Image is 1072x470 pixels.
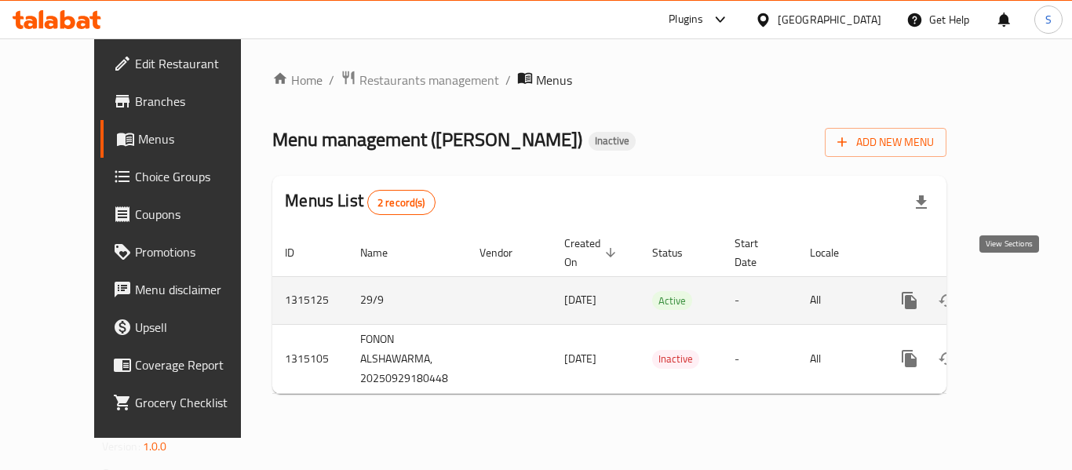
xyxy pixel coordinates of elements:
button: Change Status [928,340,966,377]
li: / [329,71,334,89]
span: Edit Restaurant [135,54,261,73]
span: 1.0.0 [143,436,167,457]
h2: Menus List [285,189,435,215]
span: Start Date [735,234,778,271]
td: All [797,324,878,393]
span: Choice Groups [135,167,261,186]
td: 1315105 [272,324,348,393]
a: Coupons [100,195,273,233]
div: Inactive [589,132,636,151]
a: Choice Groups [100,158,273,195]
th: Actions [878,229,1054,277]
button: Change Status [928,282,966,319]
button: more [891,340,928,377]
span: Vendor [479,243,533,262]
a: Menus [100,120,273,158]
a: Restaurants management [341,70,499,90]
span: [DATE] [564,290,596,310]
td: 1315125 [272,276,348,324]
span: Menus [138,129,261,148]
nav: breadcrumb [272,70,946,90]
span: Created On [564,234,621,271]
a: Upsell [100,308,273,346]
li: / [505,71,511,89]
span: Menus [536,71,572,89]
span: Active [652,292,692,310]
span: Menu management ( [PERSON_NAME] ) [272,122,582,157]
span: Inactive [589,134,636,148]
div: Total records count [367,190,436,215]
span: Version: [102,436,140,457]
td: All [797,276,878,324]
a: Promotions [100,233,273,271]
span: Upsell [135,318,261,337]
div: Inactive [652,350,699,369]
a: Grocery Checklist [100,384,273,421]
span: [DATE] [564,348,596,369]
button: Add New Menu [825,128,946,157]
a: Branches [100,82,273,120]
span: ID [285,243,315,262]
span: S [1045,11,1052,28]
span: Coverage Report [135,355,261,374]
span: Locale [810,243,859,262]
div: Export file [902,184,940,221]
span: Branches [135,92,261,111]
span: Coupons [135,205,261,224]
td: 29/9 [348,276,467,324]
span: Status [652,243,703,262]
span: Promotions [135,242,261,261]
span: Menu disclaimer [135,280,261,299]
table: enhanced table [272,229,1054,394]
td: FONON ALSHAWARMA, 20250929180448 [348,324,467,393]
button: more [891,282,928,319]
span: Name [360,243,408,262]
div: Plugins [669,10,703,29]
span: 2 record(s) [368,195,435,210]
td: - [722,324,797,393]
span: Inactive [652,350,699,368]
a: Menu disclaimer [100,271,273,308]
a: Edit Restaurant [100,45,273,82]
a: Coverage Report [100,346,273,384]
span: Restaurants management [359,71,499,89]
span: Add New Menu [837,133,934,152]
td: - [722,276,797,324]
div: Active [652,291,692,310]
div: [GEOGRAPHIC_DATA] [778,11,881,28]
a: Home [272,71,323,89]
span: Grocery Checklist [135,393,261,412]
